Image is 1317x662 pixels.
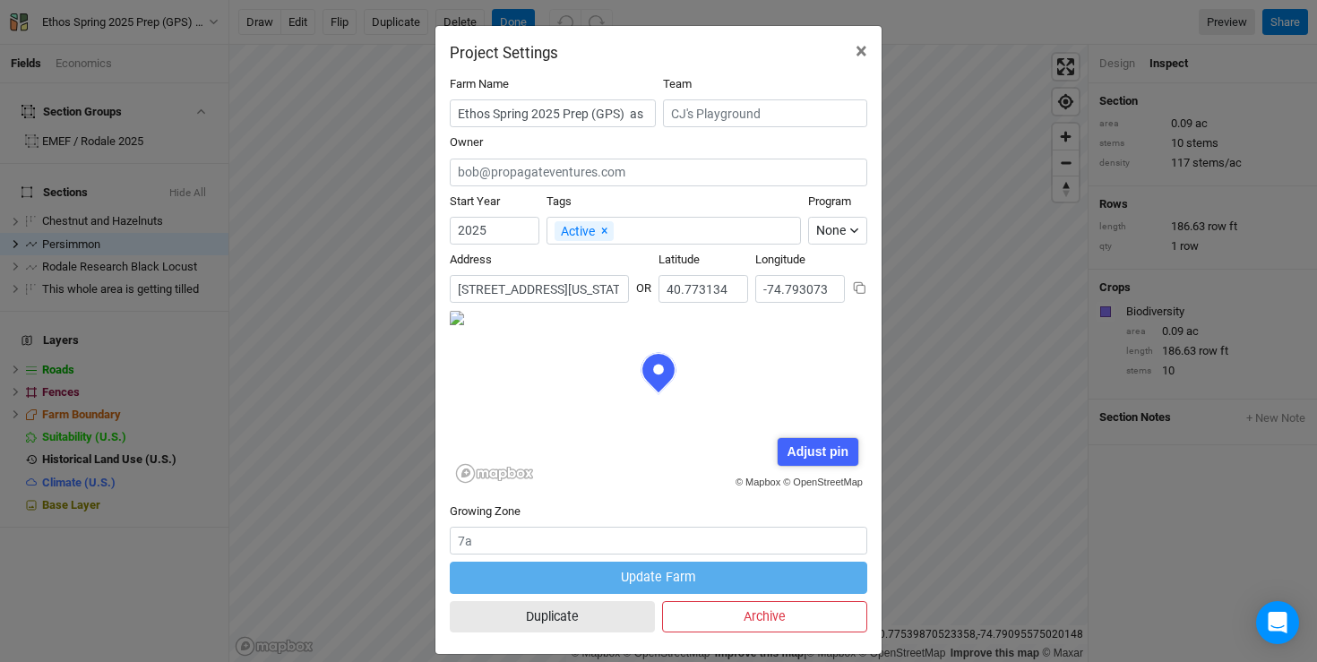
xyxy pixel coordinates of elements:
div: OR [636,266,651,297]
div: Active [555,221,614,241]
span: × [856,39,867,64]
input: 7a [450,527,867,555]
label: Owner [450,134,483,150]
label: Farm Name [450,76,509,92]
div: Open Intercom Messenger [1256,601,1299,644]
a: Mapbox logo [455,463,534,484]
button: Copy [852,280,867,296]
input: CJ's Playground [663,99,867,127]
span: × [601,223,607,237]
div: None [816,221,846,240]
input: bob@propagateventures.com [450,159,867,186]
div: Adjust pin [778,438,857,466]
label: Program [808,193,851,210]
input: Latitude [658,275,748,303]
label: Start Year [450,193,500,210]
label: Longitude [755,252,805,268]
a: © Mapbox [736,477,780,487]
label: Tags [547,193,572,210]
label: Latitude [658,252,700,268]
label: Growing Zone [450,503,521,520]
button: Archive [662,601,867,632]
a: © OpenStreetMap [783,477,863,487]
button: Update Farm [450,562,867,593]
input: Longitude [755,275,845,303]
input: Start Year [450,217,539,245]
h2: Project Settings [450,44,558,62]
button: Close [841,26,882,76]
button: Duplicate [450,601,655,632]
button: None [808,217,867,245]
button: Remove [595,219,614,241]
input: Project/Farm Name [450,99,656,127]
label: Address [450,252,492,268]
input: Address (123 James St...) [450,275,629,303]
label: Team [663,76,692,92]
